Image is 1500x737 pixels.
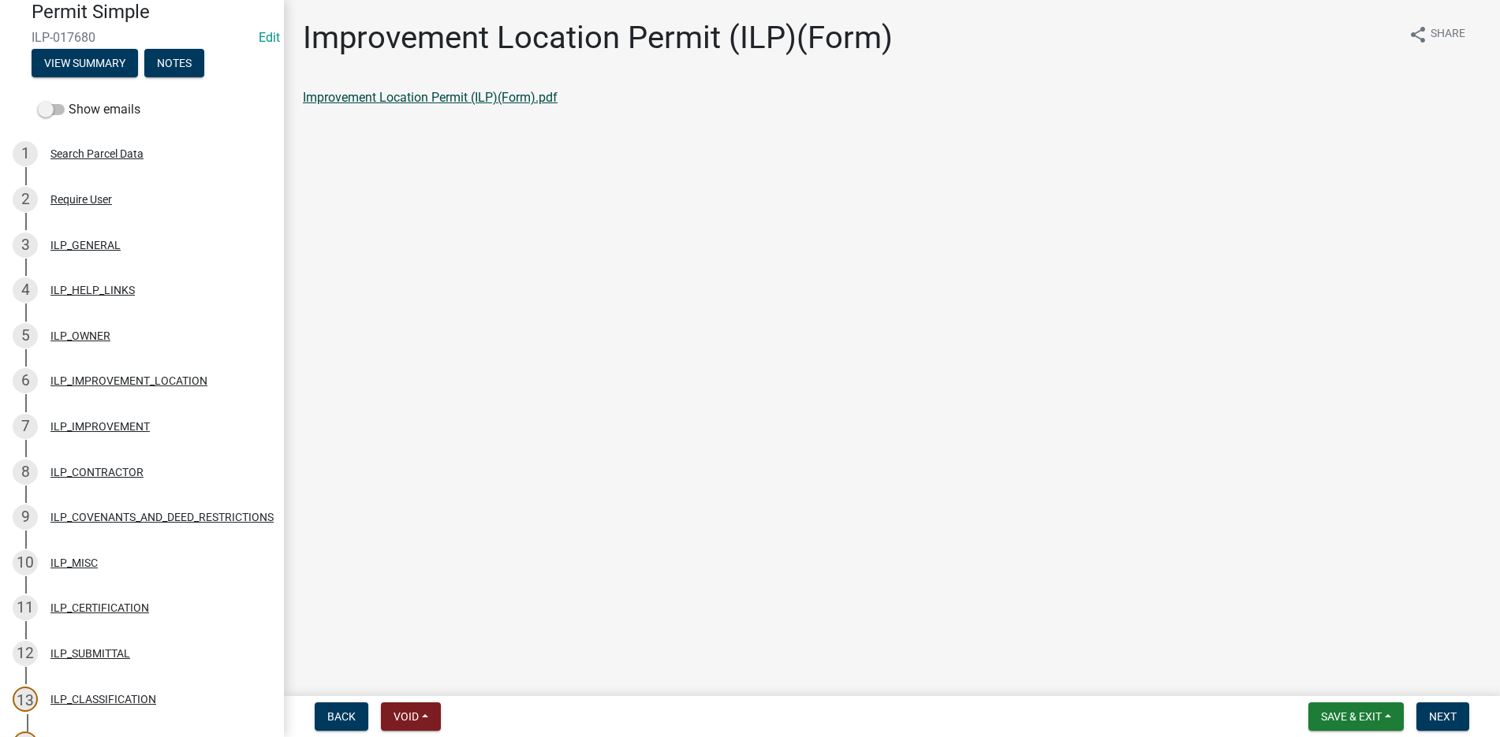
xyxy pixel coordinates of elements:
[50,467,144,478] div: ILP_CONTRACTOR
[13,277,38,303] div: 4
[50,648,130,659] div: ILP_SUBMITTAL
[13,550,38,575] div: 10
[13,187,38,212] div: 2
[13,504,38,530] div: 9
[381,702,441,731] button: Void
[13,141,38,166] div: 1
[394,710,419,723] span: Void
[13,460,38,485] div: 8
[1321,710,1382,723] span: Save & Exit
[303,90,558,105] a: Improvement Location Permit (ILP)(Form).pdf
[1409,25,1427,44] i: share
[50,557,98,568] div: ILP_MISC
[144,58,204,70] wm-modal-confirm: Notes
[315,702,368,731] button: Back
[50,148,144,159] div: Search Parcel Data
[1431,25,1465,44] span: Share
[13,641,38,666] div: 12
[1416,702,1469,731] button: Next
[50,602,149,613] div: ILP_CERTIFICATION
[1396,19,1478,50] button: shareShare
[13,233,38,258] div: 3
[13,323,38,348] div: 5
[259,30,280,45] a: Edit
[50,240,121,251] div: ILP_GENERAL
[13,687,38,712] div: 13
[1429,710,1457,723] span: Next
[1308,702,1404,731] button: Save & Exit
[32,30,252,45] span: ILP-017680
[13,368,38,393] div: 6
[50,421,150,432] div: ILP_IMPROVEMENT
[32,58,138,70] wm-modal-confirm: Summary
[50,330,110,341] div: ILP_OWNER
[32,49,138,77] button: View Summary
[13,595,38,620] div: 11
[50,194,112,205] div: Require User
[50,285,135,296] div: ILP_HELP_LINKS
[259,30,280,45] wm-modal-confirm: Edit Application Number
[13,414,38,439] div: 7
[50,694,156,705] div: ILP_CLASSIFICATION
[144,49,204,77] button: Notes
[303,19,893,57] h1: Improvement Location Permit (ILP)(Form)
[38,100,140,119] label: Show emails
[50,512,274,523] div: ILP_COVENANTS_AND_DEED_RESTRICTIONS
[327,710,356,723] span: Back
[50,375,207,386] div: ILP_IMPROVEMENT_LOCATION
